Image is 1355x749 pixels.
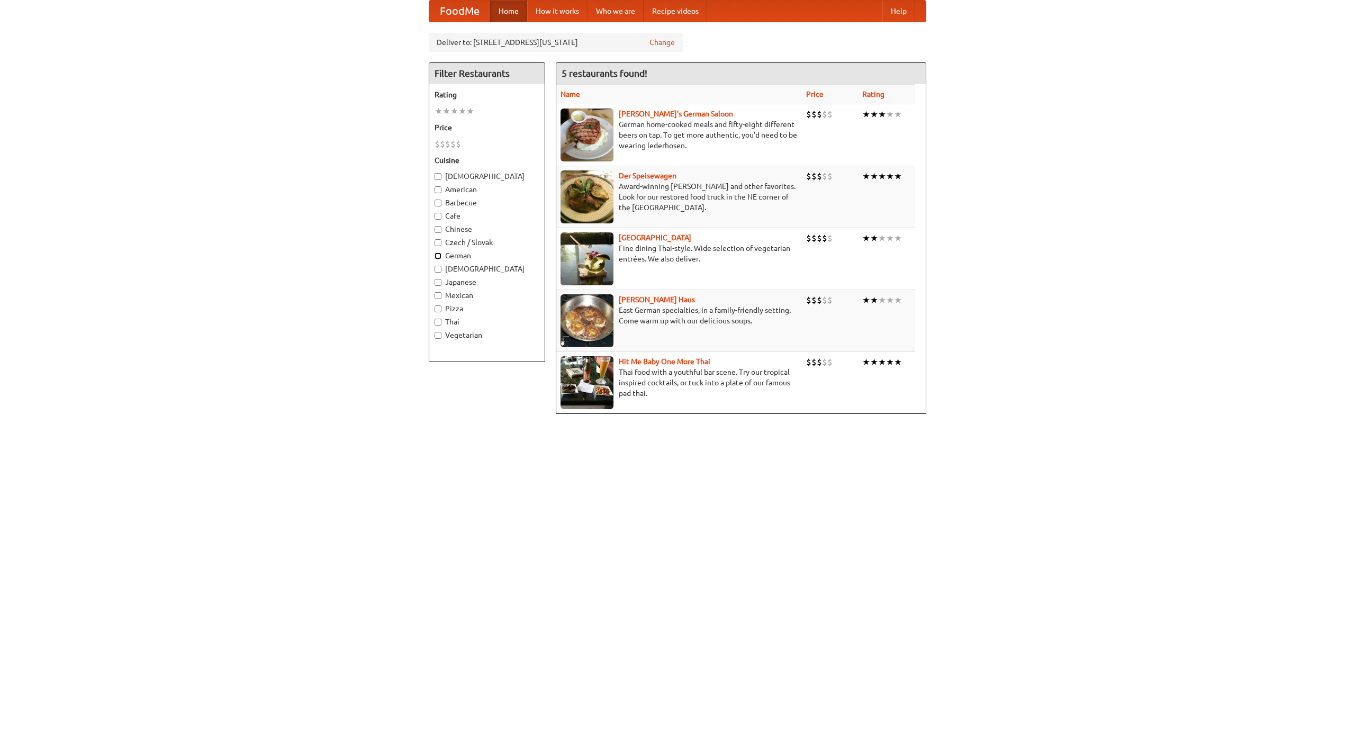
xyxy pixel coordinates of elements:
label: [DEMOGRAPHIC_DATA] [435,264,539,274]
li: $ [817,232,822,244]
b: [PERSON_NAME] Haus [619,295,695,304]
input: Barbecue [435,200,441,206]
p: German home-cooked meals and fifty-eight different beers on tap. To get more authentic, you'd nee... [561,119,798,151]
li: $ [827,232,833,244]
label: German [435,250,539,261]
div: Deliver to: [STREET_ADDRESS][US_STATE] [429,33,683,52]
input: German [435,252,441,259]
img: esthers.jpg [561,109,613,161]
li: ★ [862,294,870,306]
li: $ [456,138,461,150]
li: $ [822,232,827,244]
input: Pizza [435,305,441,312]
li: ★ [894,356,902,368]
li: $ [806,294,811,306]
label: American [435,184,539,195]
p: Award-winning [PERSON_NAME] and other favorites. Look for our restored food truck in the NE corne... [561,181,798,213]
li: ★ [862,109,870,120]
a: Hit Me Baby One More Thai [619,357,710,366]
a: FoodMe [429,1,490,22]
li: $ [811,109,817,120]
b: [GEOGRAPHIC_DATA] [619,233,691,242]
a: Who we are [588,1,644,22]
li: ★ [435,105,442,117]
li: ★ [862,356,870,368]
li: $ [811,356,817,368]
li: ★ [442,105,450,117]
li: ★ [870,109,878,120]
li: ★ [870,294,878,306]
li: $ [817,294,822,306]
label: Mexican [435,290,539,301]
label: Pizza [435,303,539,314]
a: Name [561,90,580,98]
li: ★ [878,109,886,120]
p: Thai food with a youthful bar scene. Try our tropical inspired cocktails, or tuck into a plate of... [561,367,798,399]
label: Japanese [435,277,539,287]
li: $ [811,170,817,182]
input: Vegetarian [435,332,441,339]
li: $ [806,232,811,244]
label: [DEMOGRAPHIC_DATA] [435,171,539,182]
li: ★ [886,109,894,120]
a: How it works [527,1,588,22]
li: ★ [886,294,894,306]
input: American [435,186,441,193]
a: [PERSON_NAME]'s German Saloon [619,110,733,118]
label: Chinese [435,224,539,234]
li: ★ [894,294,902,306]
img: satay.jpg [561,232,613,285]
li: ★ [870,232,878,244]
li: ★ [878,170,886,182]
input: Czech / Slovak [435,239,441,246]
ng-pluralize: 5 restaurants found! [562,68,647,78]
li: ★ [450,105,458,117]
li: ★ [894,109,902,120]
li: ★ [878,232,886,244]
li: $ [817,170,822,182]
li: $ [817,356,822,368]
li: $ [822,170,827,182]
p: East German specialties, in a family-friendly setting. Come warm up with our delicious soups. [561,305,798,326]
li: $ [445,138,450,150]
p: Fine dining Thai-style. Wide selection of vegetarian entrées. We also deliver. [561,243,798,264]
li: ★ [862,170,870,182]
li: $ [822,109,827,120]
li: $ [822,294,827,306]
img: kohlhaus.jpg [561,294,613,347]
input: Thai [435,319,441,326]
h5: Price [435,122,539,133]
input: Cafe [435,213,441,220]
label: Thai [435,317,539,327]
h4: Filter Restaurants [429,63,545,84]
li: ★ [894,170,902,182]
li: $ [811,232,817,244]
li: $ [827,109,833,120]
li: ★ [886,356,894,368]
input: [DEMOGRAPHIC_DATA] [435,173,441,180]
input: Mexican [435,292,441,299]
img: babythai.jpg [561,356,613,409]
li: ★ [886,232,894,244]
li: $ [827,356,833,368]
label: Barbecue [435,197,539,208]
label: Cafe [435,211,539,221]
a: Home [490,1,527,22]
li: $ [811,294,817,306]
li: ★ [878,294,886,306]
input: Chinese [435,226,441,233]
a: Rating [862,90,884,98]
li: $ [806,170,811,182]
li: $ [435,138,440,150]
li: $ [822,356,827,368]
li: ★ [894,232,902,244]
label: Vegetarian [435,330,539,340]
a: Der Speisewagen [619,172,676,180]
li: $ [806,109,811,120]
label: Czech / Slovak [435,237,539,248]
a: Recipe videos [644,1,707,22]
img: speisewagen.jpg [561,170,613,223]
li: ★ [886,170,894,182]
